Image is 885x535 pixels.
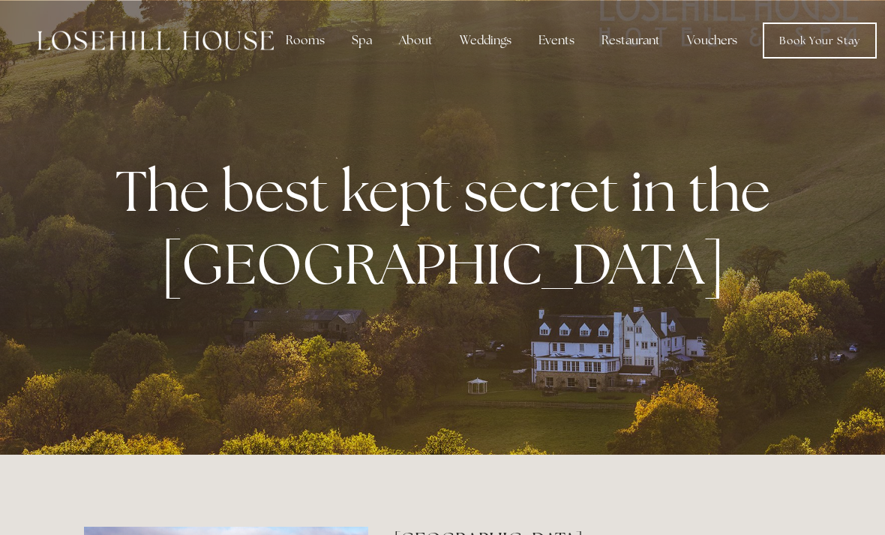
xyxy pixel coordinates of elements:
[448,26,523,56] div: Weddings
[274,26,337,56] div: Rooms
[340,26,384,56] div: Spa
[675,26,749,56] a: Vouchers
[526,26,586,56] div: Events
[115,154,782,301] strong: The best kept secret in the [GEOGRAPHIC_DATA]
[589,26,672,56] div: Restaurant
[763,23,877,59] a: Book Your Stay
[37,31,274,50] img: Losehill House
[387,26,445,56] div: About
